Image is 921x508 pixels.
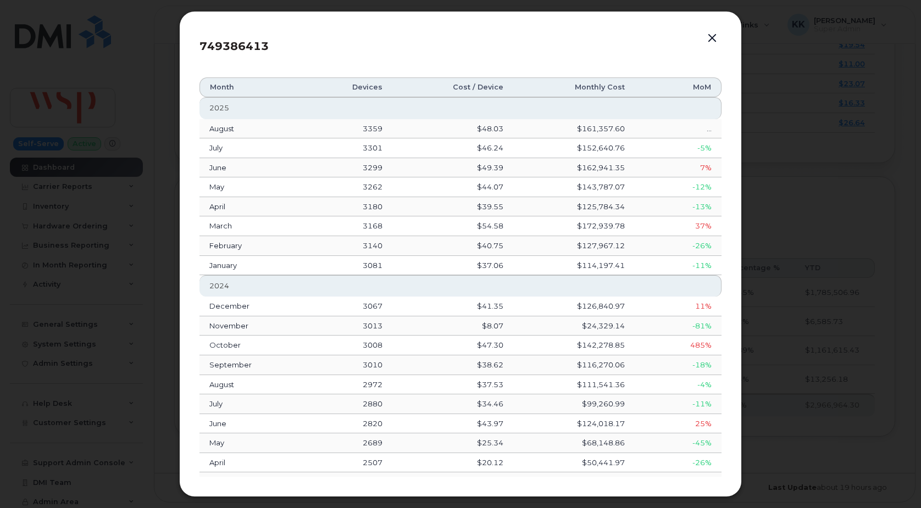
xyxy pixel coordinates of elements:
td: $37.06 [392,256,513,276]
td: 3067 [306,297,392,316]
td: June [199,414,306,434]
td: $43.97 [392,414,513,434]
td: $37.53 [392,375,513,395]
div: -18% [645,360,712,370]
td: $24,329.14 [513,316,634,336]
td: 2820 [306,414,392,434]
td: November [199,316,306,336]
td: 3008 [306,336,392,355]
div: -81% [645,321,712,331]
td: 3010 [306,355,392,375]
div: 11% [645,301,712,311]
div: -11% [645,260,712,271]
td: September [199,355,306,375]
td: December [199,297,306,316]
div: 485% [645,340,712,350]
td: October [199,336,306,355]
td: 2880 [306,394,392,414]
td: $8.07 [392,316,513,336]
td: $47.30 [392,336,513,355]
td: $111,541.36 [513,375,634,395]
td: 3081 [306,256,392,276]
td: January [199,256,306,276]
td: $34.46 [392,394,513,414]
td: August [199,375,306,395]
td: 3013 [306,316,392,336]
td: $99,260.99 [513,394,634,414]
td: $126,840.97 [513,297,634,316]
td: $41.35 [392,297,513,316]
div: -11% [645,399,712,409]
td: $114,197.41 [513,256,634,276]
td: $38.62 [392,355,513,375]
td: July [199,394,306,414]
th: 2024 [199,275,722,297]
td: $142,278.85 [513,336,634,355]
td: $124,018.17 [513,414,634,434]
div: -4% [645,379,712,390]
td: 2972 [306,375,392,395]
td: $116,270.06 [513,355,634,375]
